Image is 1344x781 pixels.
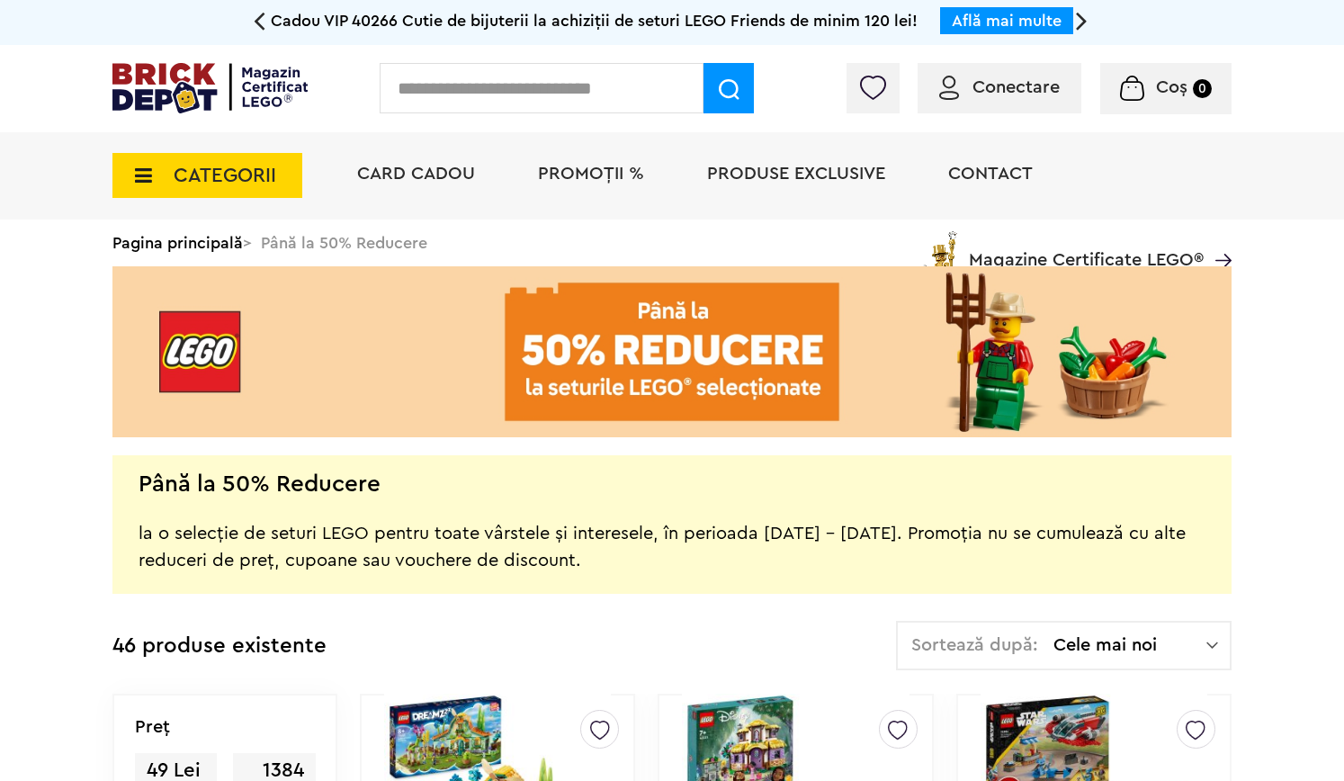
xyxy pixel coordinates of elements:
a: Produse exclusive [707,165,885,183]
div: 46 produse existente [112,621,327,672]
span: Magazine Certificate LEGO® [969,228,1204,269]
a: Card Cadou [357,165,475,183]
img: Landing page banner [112,266,1232,437]
a: PROMOȚII % [538,165,644,183]
p: Preţ [135,718,170,736]
span: Coș [1156,78,1187,96]
a: Magazine Certificate LEGO® [1204,228,1232,246]
small: 0 [1193,79,1212,98]
a: Conectare [939,78,1060,96]
span: Cele mai noi [1053,636,1206,654]
div: la o selecție de seturi LEGO pentru toate vârstele și interesele, în perioada [DATE] - [DATE]. Pr... [139,493,1205,574]
span: Sortează după: [911,636,1038,654]
a: Află mai multe [952,13,1062,29]
a: Contact [948,165,1033,183]
span: CATEGORII [174,166,276,185]
span: Cadou VIP 40266 Cutie de bijuterii la achiziții de seturi LEGO Friends de minim 120 lei! [271,13,918,29]
h2: Până la 50% Reducere [139,475,381,493]
span: Conectare [972,78,1060,96]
